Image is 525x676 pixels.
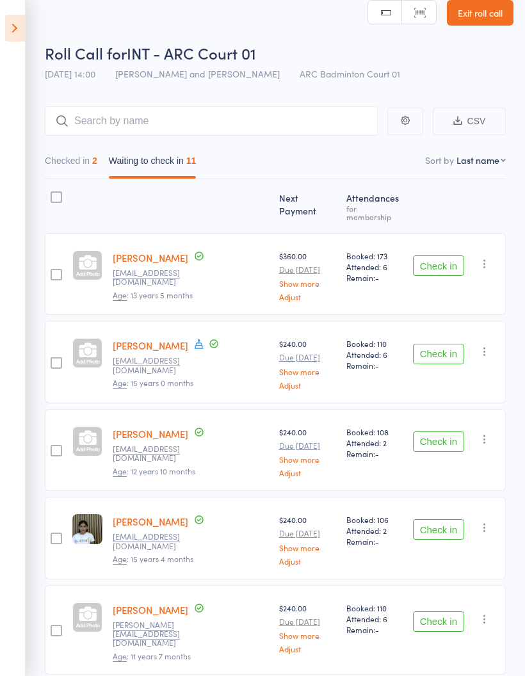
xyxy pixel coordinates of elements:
[425,154,454,166] label: Sort by
[113,289,193,301] span: : 13 years 5 months
[113,427,188,440] a: [PERSON_NAME]
[279,631,336,640] a: Show more
[346,338,403,349] span: Booked: 110
[279,645,336,653] a: Adjust
[346,602,403,613] span: Booked: 110
[279,381,336,389] a: Adjust
[279,441,336,450] small: Due [DATE]
[186,156,197,166] div: 11
[300,67,400,80] span: ARC Badminton Court 01
[113,251,188,264] a: [PERSON_NAME]
[279,602,336,653] div: $240.00
[413,344,464,364] button: Check in
[279,469,336,477] a: Adjust
[127,42,256,63] span: INT - ARC Court 01
[113,339,188,352] a: [PERSON_NAME]
[346,204,403,221] div: for membership
[413,519,464,540] button: Check in
[115,67,280,80] span: [PERSON_NAME] and [PERSON_NAME]
[72,514,102,544] img: image1755458483.png
[279,279,336,287] a: Show more
[279,557,336,565] a: Adjust
[346,261,403,272] span: Attended: 6
[279,353,336,362] small: Due [DATE]
[375,536,379,547] span: -
[346,514,403,525] span: Booked: 106
[375,624,379,635] span: -
[279,455,336,463] a: Show more
[279,367,336,376] a: Show more
[113,465,195,477] span: : 12 years 10 months
[346,360,403,371] span: Remain:
[113,515,188,528] a: [PERSON_NAME]
[279,338,336,389] div: $240.00
[346,426,403,437] span: Booked: 108
[346,525,403,536] span: Attended: 2
[279,426,336,477] div: $240.00
[274,185,341,227] div: Next Payment
[113,620,196,648] small: venkat.mylapuram@gmail.com
[456,154,499,166] div: Last name
[109,149,197,179] button: Waiting to check in11
[45,106,378,136] input: Search by name
[413,255,464,276] button: Check in
[413,431,464,452] button: Check in
[113,650,191,662] span: : 11 years 7 months
[45,42,127,63] span: Roll Call for
[341,185,408,227] div: Atten­dances
[346,613,403,624] span: Attended: 6
[413,611,464,632] button: Check in
[279,543,336,552] a: Show more
[113,444,196,463] small: srinivas.bihana@gmail.com
[113,553,193,565] span: : 15 years 4 months
[279,250,336,301] div: $360.00
[92,156,97,166] div: 2
[433,108,506,135] button: CSV
[279,265,336,274] small: Due [DATE]
[113,268,196,287] small: jayadg@gmail.com
[279,617,336,626] small: Due [DATE]
[45,149,97,179] button: Checked in2
[279,529,336,538] small: Due [DATE]
[113,377,193,389] span: : 15 years 0 months
[279,293,336,301] a: Adjust
[346,536,403,547] span: Remain:
[375,272,379,283] span: -
[279,514,336,565] div: $240.00
[346,272,403,283] span: Remain:
[346,250,403,261] span: Booked: 173
[346,624,403,635] span: Remain:
[346,448,403,459] span: Remain:
[375,360,379,371] span: -
[113,356,196,374] small: kkiranreddy5@gmail.com
[346,437,403,448] span: Attended: 2
[45,67,95,80] span: [DATE] 14:00
[346,349,403,360] span: Attended: 6
[113,603,188,616] a: [PERSON_NAME]
[375,448,379,459] span: -
[113,532,196,551] small: smarakani@gmail.com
